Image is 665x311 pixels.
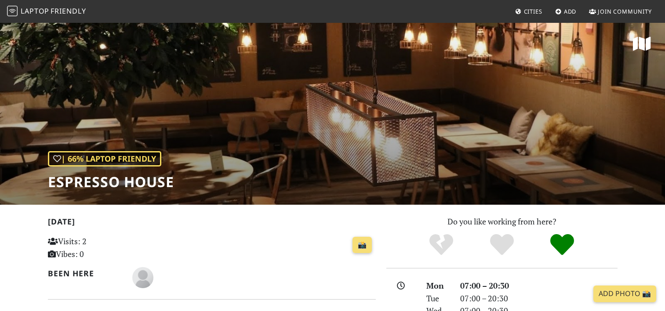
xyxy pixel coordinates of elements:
[48,151,161,166] div: In general, do you like working from here?
[48,174,174,190] h1: Espresso House
[421,292,454,305] div: Tue
[132,271,153,282] span: Paula Menzel
[132,267,153,288] img: blank-535327c66bd565773addf3077783bbfce4b00ec00e9fd257753287c682c7fa38.png
[598,7,652,15] span: Join Community
[585,4,655,19] a: Join Community
[593,286,656,302] a: Add Photo 📸
[48,217,376,230] h2: [DATE]
[564,7,577,15] span: Add
[7,6,18,16] img: LaptopFriendly
[532,233,592,257] div: Definitely!
[48,269,122,278] h2: Been here
[512,4,546,19] a: Cities
[7,4,86,19] a: LaptopFriendly LaptopFriendly
[455,292,623,305] div: 07:00 – 20:30
[524,7,542,15] span: Cities
[386,215,618,228] p: Do you like working from here?
[421,279,454,292] div: Mon
[411,233,472,257] div: No
[552,4,580,19] a: Add
[352,237,372,253] a: 📸
[48,235,150,260] p: Visits: 2 Vibes: 0
[51,6,86,16] span: Friendly
[21,6,49,16] span: Laptop
[455,279,623,292] div: 07:00 – 20:30
[472,233,532,257] div: Yes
